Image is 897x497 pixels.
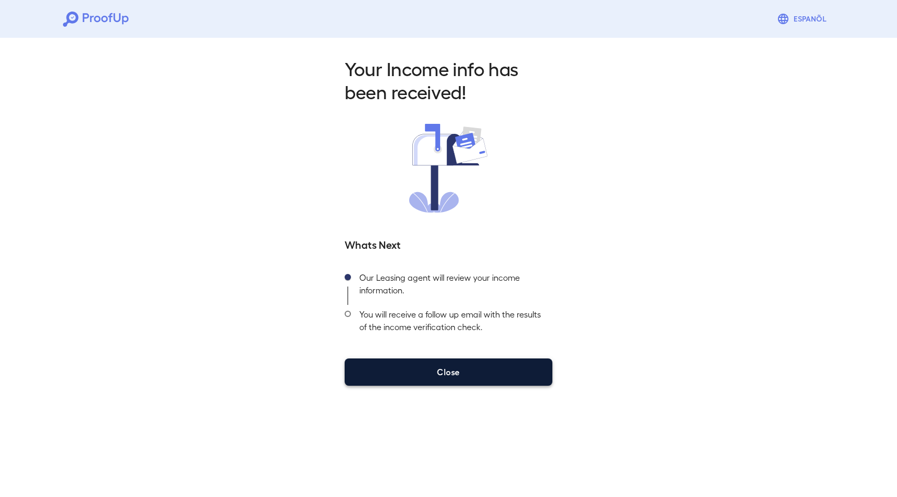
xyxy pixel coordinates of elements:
div: Our Leasing agent will review your income information. [351,268,552,305]
img: received.svg [409,124,488,213]
h5: Whats Next [345,237,552,251]
button: Espanõl [773,8,834,29]
button: Close [345,358,552,386]
h2: Your Income info has been received! [345,57,552,103]
div: You will receive a follow up email with the results of the income verification check. [351,305,552,342]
